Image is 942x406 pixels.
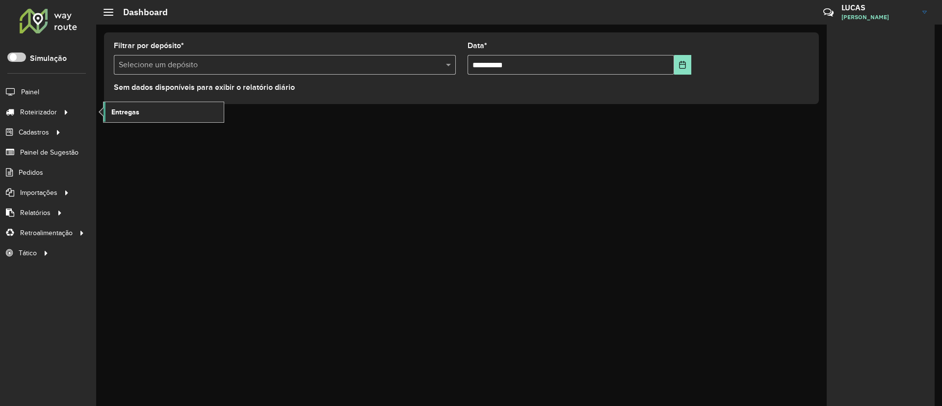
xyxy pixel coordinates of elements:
[21,87,39,97] span: Painel
[30,53,67,64] label: Simulação
[20,147,78,158] span: Painel de Sugestão
[114,40,184,52] label: Filtrar por depósito
[818,2,839,23] a: Contato Rápido
[114,81,295,93] label: Sem dados disponíveis para exibir o relatório diário
[468,40,487,52] label: Data
[20,228,73,238] span: Retroalimentação
[841,13,915,22] span: [PERSON_NAME]
[19,248,37,258] span: Tático
[113,7,168,18] h2: Dashboard
[674,55,691,75] button: Choose Date
[20,107,57,117] span: Roteirizador
[19,167,43,178] span: Pedidos
[19,127,49,137] span: Cadastros
[111,107,139,117] span: Entregas
[104,102,224,122] a: Entregas
[20,208,51,218] span: Relatórios
[841,3,915,12] h3: LUCAS
[20,188,57,198] span: Importações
